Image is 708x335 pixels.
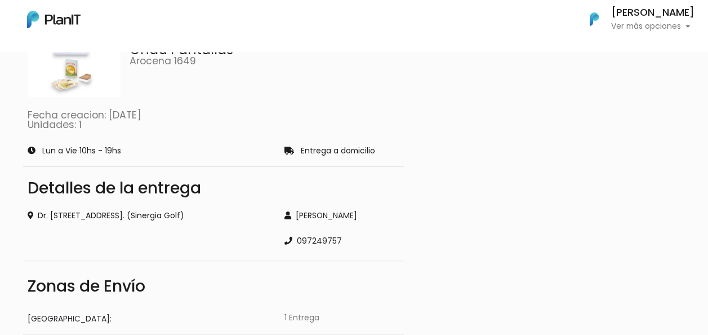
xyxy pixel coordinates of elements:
[130,56,399,67] p: Arocena 1649
[58,11,162,33] div: ¿Necesitás ayuda?
[28,111,399,121] p: Fecha creacion: [DATE]
[42,147,121,155] p: Lun a Vie 10hs - 19hs
[611,23,694,30] p: Ver más opciones
[301,147,375,155] p: Entrega a domicilio
[28,313,112,325] label: [GEOGRAPHIC_DATA]:
[28,180,399,196] div: Detalles de la entrega
[284,312,319,324] label: 1 Entrega
[284,210,399,222] div: [PERSON_NAME]
[27,11,81,28] img: PlanIt Logo
[28,210,271,222] div: Dr. [STREET_ADDRESS]. (Sinergia Golf)
[582,7,607,32] img: PlanIt Logo
[284,235,399,247] div: 097249757
[28,275,399,298] div: Zonas de Envío
[28,19,121,97] img: image__copia___copia___copia_-Photoroom__6_.jpg
[28,118,82,131] a: Unidades: 1
[575,5,694,34] button: PlanIt Logo [PERSON_NAME] Ver más opciones
[611,8,694,18] h6: [PERSON_NAME]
